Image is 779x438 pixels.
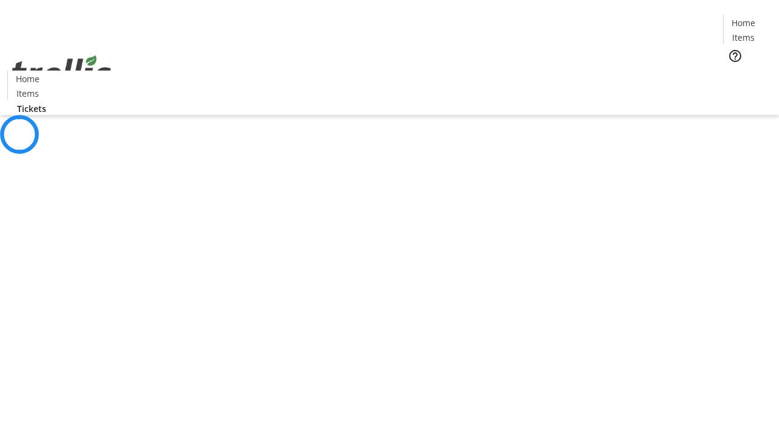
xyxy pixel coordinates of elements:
span: Items [16,87,39,100]
a: Home [8,72,47,85]
a: Tickets [7,102,56,115]
img: Orient E2E Organization wBa3285Z0h's Logo [7,42,116,103]
span: Tickets [17,102,46,115]
a: Items [8,87,47,100]
a: Home [724,16,763,29]
span: Tickets [733,71,762,83]
button: Help [723,44,747,68]
a: Tickets [723,71,772,83]
span: Items [732,31,755,44]
span: Home [732,16,755,29]
span: Home [16,72,40,85]
a: Items [724,31,763,44]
